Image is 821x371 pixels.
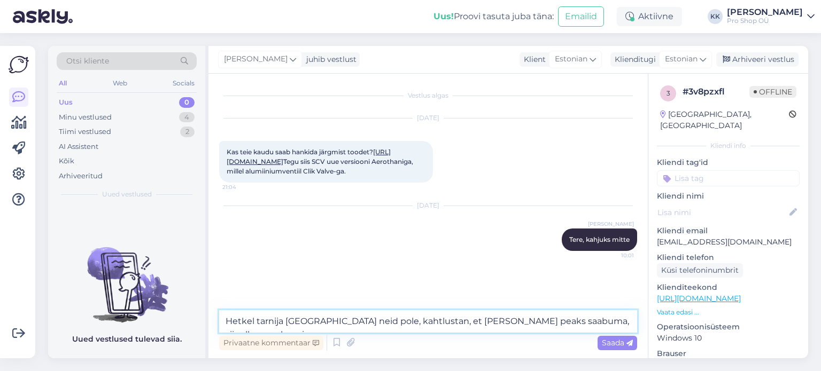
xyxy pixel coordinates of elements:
div: 2 [180,127,195,137]
p: [EMAIL_ADDRESS][DOMAIN_NAME] [657,236,800,248]
div: [DATE] [219,201,637,210]
span: Tere, kahjuks mitte [569,235,630,243]
p: Uued vestlused tulevad siia. [72,334,182,345]
span: Kas teie kaudu saab hankida järgmist toodet? Tegu siis SCV uue versiooni Aerothaniga, millel alum... [227,148,415,175]
p: Klienditeekond [657,282,800,293]
div: [PERSON_NAME] [727,8,803,17]
div: Arhiveeri vestlus [716,52,799,67]
p: Kliendi email [657,225,800,236]
div: Kliendi info [657,141,800,151]
div: KK [708,9,723,24]
textarea: Hetkel tarnija [GEOGRAPHIC_DATA] neid pole, kahtlustan, et [PERSON_NAME] peaks saabuma, siis alle... [219,310,637,333]
a: [URL][DOMAIN_NAME] [657,294,741,303]
span: 21:04 [222,183,262,191]
button: Emailid [558,6,604,27]
img: Askly Logo [9,54,29,75]
div: Vestlus algas [219,91,637,100]
div: juhib vestlust [302,54,357,65]
div: Minu vestlused [59,112,112,123]
div: 0 [179,97,195,108]
span: 10:01 [594,251,634,259]
div: Socials [171,76,197,90]
div: Aktiivne [617,7,682,26]
input: Lisa nimi [657,207,787,218]
div: Tiimi vestlused [59,127,111,137]
p: Brauser [657,348,800,359]
p: Windows 10 [657,333,800,344]
input: Lisa tag [657,170,800,186]
div: Kõik [59,156,74,167]
p: Kliendi nimi [657,191,800,202]
span: [PERSON_NAME] [588,220,634,228]
div: Klient [520,54,546,65]
b: Uus! [433,11,454,21]
p: Kliendi telefon [657,252,800,263]
div: Proovi tasuta juba täna: [433,10,554,23]
span: Saada [602,338,633,348]
span: Estonian [555,53,587,65]
a: [PERSON_NAME]Pro Shop OÜ [727,8,815,25]
span: Estonian [665,53,698,65]
div: Arhiveeritud [59,171,103,181]
div: Küsi telefoninumbrit [657,263,743,278]
div: # 3v8pzxfl [683,85,749,98]
span: Uued vestlused [102,190,152,199]
img: No chats [48,228,205,324]
div: All [57,76,69,90]
div: Klienditugi [610,54,656,65]
span: Offline [749,86,796,98]
div: Web [111,76,129,90]
div: AI Assistent [59,141,98,152]
div: Privaatne kommentaar [219,336,323,350]
div: [GEOGRAPHIC_DATA], [GEOGRAPHIC_DATA] [660,109,789,131]
span: 3 [667,89,670,97]
div: 4 [179,112,195,123]
div: Pro Shop OÜ [727,17,803,25]
p: Vaata edasi ... [657,307,800,317]
div: [DATE] [219,113,637,123]
p: Operatsioonisüsteem [657,321,800,333]
p: Kliendi tag'id [657,157,800,168]
span: [PERSON_NAME] [224,53,288,65]
div: Uus [59,97,73,108]
span: Otsi kliente [66,56,109,67]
